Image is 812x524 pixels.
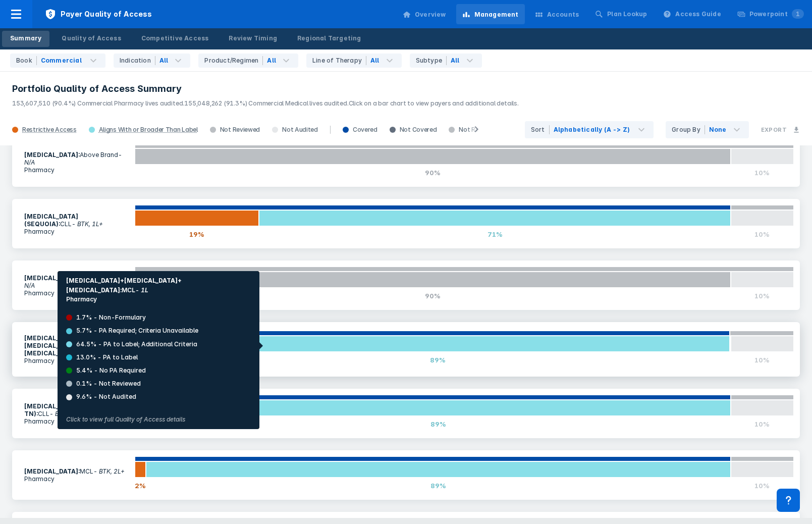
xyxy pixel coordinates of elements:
div: Not Covered [384,126,443,134]
p: Pharmacy [24,228,129,235]
div: All [451,56,460,65]
div: 10% [731,226,794,242]
div: Summary [10,34,41,43]
a: [MEDICAL_DATA]:Above Brand- N/APharmacy90%10% [12,260,800,310]
p: Pharmacy [24,417,129,425]
div: Contact Support [777,489,800,512]
div: Sort [531,125,550,134]
div: 2% [135,352,146,368]
div: 10% [731,478,794,494]
a: [MEDICAL_DATA]+[MEDICAL_DATA]+[MEDICAL_DATA]:MCL- 1LPharmacy2%89%10% [12,322,800,377]
div: Alphabetically (A -> Z) [554,125,630,134]
div: Quality of Access [62,34,121,43]
a: [MEDICAL_DATA](ELEVATE-TN):CLL- BTK, 1L+Pharmacy2%89%10% [12,389,800,438]
section: CLL [18,206,135,241]
div: Powerpoint [749,10,804,19]
div: Overview [415,10,446,19]
h3: Export [761,126,787,133]
div: Accounts [547,10,579,19]
span: 1 [792,9,804,19]
div: Line of Therapy [312,56,366,65]
div: Covered [337,126,384,134]
div: Competitive Access [141,34,209,43]
div: Restrictive Access [22,126,77,134]
div: Product/Regimen [204,56,263,65]
b: [MEDICAL_DATA] : [24,467,80,475]
div: 10% [731,416,794,432]
div: Not Audited [266,126,324,134]
a: Management [456,4,525,24]
b: [MEDICAL_DATA] : [24,274,80,282]
div: Indication [120,56,155,65]
section: CLL [18,396,135,431]
a: [MEDICAL_DATA]:MCL- BTK, 2L+Pharmacy2%89%10% [12,450,800,500]
div: 2% [135,478,146,494]
i: - BTK, 1L+ [72,220,103,228]
a: Review Timing [221,31,285,47]
p: Pharmacy [24,475,129,483]
section: MCL [18,461,135,489]
p: Pharmacy [24,289,129,297]
div: Not Reviewed or Not Assessed [443,126,555,134]
div: All [267,56,276,65]
div: 10% [731,352,794,368]
div: 89% [146,478,731,494]
div: 10% [731,288,794,304]
p: Pharmacy [24,166,129,174]
div: 90% [135,288,731,304]
div: Review Timing [229,34,277,43]
div: Book [16,56,37,65]
i: - N/A [24,274,122,289]
div: 90% [135,165,731,181]
div: Group By [672,125,705,134]
i: - N/A [24,151,122,166]
div: 71% [259,226,730,242]
h3: Portfolio Quality of Access Summary [12,83,800,95]
div: Commercial [41,56,82,65]
div: 19% [135,226,259,242]
div: None [709,125,727,134]
div: Access Guide [675,10,721,19]
div: Not Reviewed [204,126,266,134]
div: All [370,56,380,65]
div: Aligns With or Broader Than Label [99,126,198,134]
section: Above Brand [18,145,135,180]
div: 89% [146,352,730,368]
b: [MEDICAL_DATA](SEQUOIA) : [24,213,78,228]
div: Subtype [416,56,447,65]
a: Summary [2,31,49,47]
a: [MEDICAL_DATA](SEQUOIA):CLL- BTK, 1L+Pharmacy19%71%10% [12,199,800,248]
p: Pharmacy [24,357,129,364]
div: 2% [135,416,146,432]
a: Regional Targeting [289,31,369,47]
section: Above Brand [18,268,135,303]
div: 10% [731,165,794,181]
b: [MEDICAL_DATA]+[MEDICAL_DATA]+[MEDICAL_DATA] : [24,334,82,357]
div: 89% [146,416,731,432]
i: - 1L [93,349,106,357]
div: Plan Lookup [607,10,647,19]
a: Accounts [529,4,585,24]
a: Overview [397,4,452,24]
a: Quality of Access [53,31,129,47]
i: - BTK, 1L+ [49,410,81,417]
span: 155,048,262 (91.3%) Commercial Medical lives audited. [184,99,348,107]
div: All [159,56,169,65]
section: MCL [18,328,135,371]
span: 153,607,510 (90.4%) Commercial Pharmacy lives audited. [12,99,184,107]
a: [MEDICAL_DATA]:Above Brand- N/APharmacy90%10% [12,137,800,187]
div: Regional Targeting [297,34,361,43]
div: Management [474,10,519,19]
button: Export [755,120,806,139]
a: Competitive Access [133,31,217,47]
b: [MEDICAL_DATA] : [24,151,80,159]
span: Click on a bar chart to view payers and additional details. [349,99,519,107]
i: - BTK, 2L+ [93,467,125,475]
b: [MEDICAL_DATA](ELEVATE-TN) : [24,402,113,417]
